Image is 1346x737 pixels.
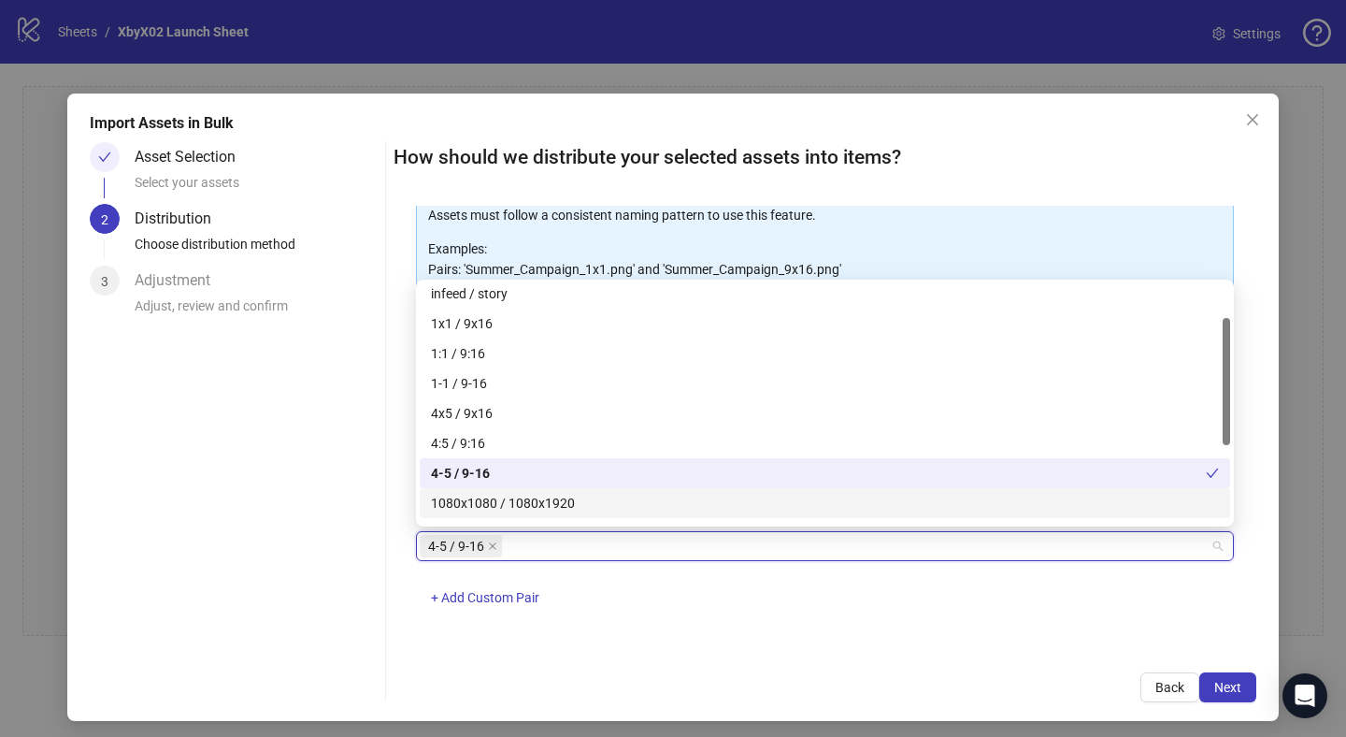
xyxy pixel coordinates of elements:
[431,403,1219,424] div: 4x5 / 9x16
[428,238,1222,300] p: Examples: Pairs: 'Summer_Campaign_1x1.png' and 'Summer_Campaign_9x16.png' Triples: 'Summer_Campai...
[1282,673,1327,718] div: Open Intercom Messenger
[420,518,1230,548] div: 1080-1080 / 1080-1920
[101,274,108,289] span: 3
[420,368,1230,398] div: 1-1 / 9-16
[1199,672,1256,702] button: Next
[488,542,497,551] span: close
[394,142,1256,173] h2: How should we distribute your selected assets into items?
[431,373,1219,394] div: 1-1 / 9-16
[431,343,1219,364] div: 1:1 / 9:16
[428,205,1222,225] p: Assets must follow a consistent naming pattern to use this feature.
[90,112,1256,135] div: Import Assets in Bulk
[420,458,1230,488] div: 4-5 / 9-16
[420,339,1230,368] div: 1:1 / 9:16
[431,590,539,605] span: + Add Custom Pair
[135,266,225,296] div: Adjustment
[98,151,111,164] span: check
[420,309,1230,339] div: 1x1 / 9x16
[1245,112,1260,127] span: close
[420,398,1230,428] div: 4x5 / 9x16
[420,488,1230,518] div: 1080x1080 / 1080x1920
[431,313,1219,334] div: 1x1 / 9x16
[1238,105,1267,135] button: Close
[431,463,1206,484] div: 4-5 / 9-16
[431,283,1219,304] div: infeed / story
[420,535,502,557] span: 4-5 / 9-16
[101,212,108,227] span: 2
[420,428,1230,458] div: 4:5 / 9:16
[416,584,554,614] button: + Add Custom Pair
[431,493,1219,513] div: 1080x1080 / 1080x1920
[135,142,251,172] div: Asset Selection
[135,234,378,266] div: Choose distribution method
[1155,680,1184,695] span: Back
[135,172,378,204] div: Select your assets
[135,296,378,327] div: Adjust, review and confirm
[431,433,1219,454] div: 4:5 / 9:16
[428,536,484,556] span: 4-5 / 9-16
[1214,680,1241,695] span: Next
[1206,467,1219,480] span: check
[1140,672,1199,702] button: Back
[420,279,1230,309] div: infeed / story
[135,204,226,234] div: Distribution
